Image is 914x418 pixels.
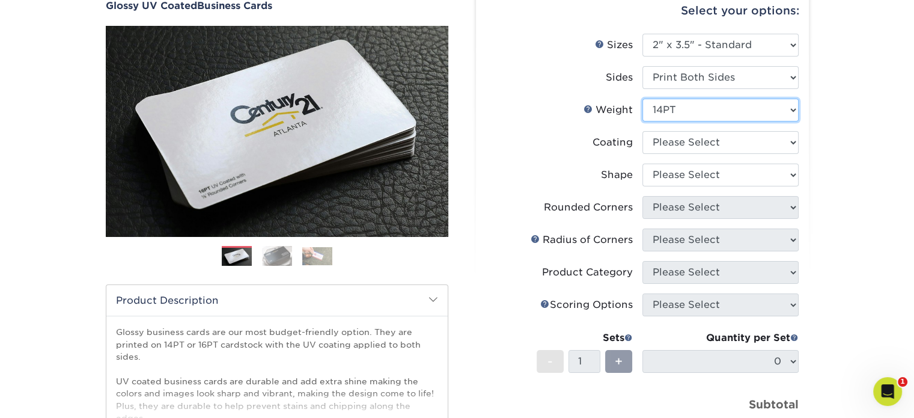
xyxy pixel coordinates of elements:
[537,331,633,345] div: Sets
[547,352,553,370] span: -
[302,247,332,265] img: Business Cards 03
[615,352,623,370] span: +
[583,103,633,117] div: Weight
[262,246,292,266] img: Business Cards 02
[106,285,448,316] h2: Product Description
[642,331,799,345] div: Quantity per Set
[749,398,799,411] strong: Subtotal
[873,377,902,406] iframe: Intercom live chat
[593,135,633,150] div: Coating
[540,298,633,312] div: Scoring Options
[222,242,252,272] img: Business Cards 01
[531,233,633,247] div: Radius of Corners
[898,377,907,387] span: 1
[606,70,633,85] div: Sides
[595,38,633,52] div: Sizes
[544,200,633,215] div: Rounded Corners
[601,168,633,182] div: Shape
[542,265,633,280] div: Product Category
